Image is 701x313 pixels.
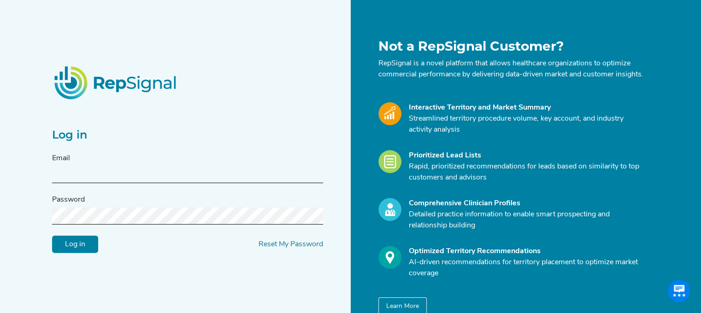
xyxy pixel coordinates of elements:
[378,150,401,173] img: Leads_Icon.28e8c528.svg
[52,128,323,142] h2: Log in
[378,39,644,54] h1: Not a RepSignal Customer?
[259,241,323,248] a: Reset My Password
[378,246,401,269] img: Optimize_Icon.261f85db.svg
[378,198,401,221] img: Profile_Icon.739e2aba.svg
[52,153,70,164] label: Email
[409,257,644,279] p: AI-driven recommendations for territory placement to optimize market coverage
[378,102,401,125] img: Market_Icon.a700a4ad.svg
[378,58,644,80] p: RepSignal is a novel platform that allows healthcare organizations to optimize commercial perform...
[409,209,644,231] p: Detailed practice information to enable smart prospecting and relationship building
[43,55,189,110] img: RepSignalLogo.20539ed3.png
[409,161,644,183] p: Rapid, prioritized recommendations for leads based on similarity to top customers and advisors
[52,194,85,205] label: Password
[409,102,644,113] div: Interactive Territory and Market Summary
[409,113,644,135] p: Streamlined territory procedure volume, key account, and industry activity analysis
[409,198,644,209] div: Comprehensive Clinician Profiles
[409,150,644,161] div: Prioritized Lead Lists
[409,246,644,257] div: Optimized Territory Recommendations
[52,236,98,253] input: Log in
